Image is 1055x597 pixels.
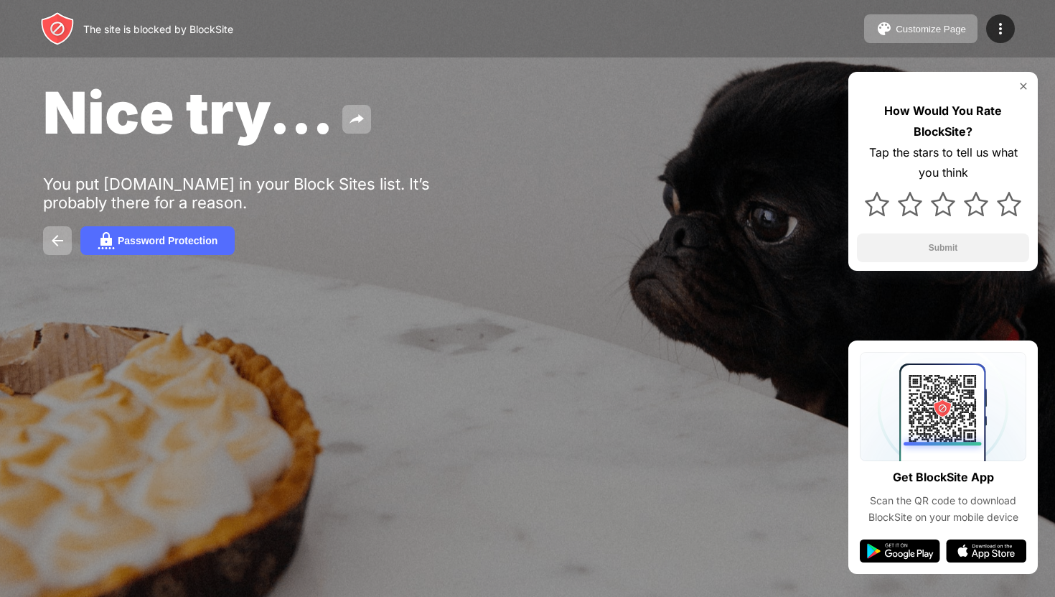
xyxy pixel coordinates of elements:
div: You put [DOMAIN_NAME] in your Block Sites list. It’s probably there for a reason. [43,175,487,212]
div: Customize Page [896,24,966,34]
div: How Would You Rate BlockSite? [857,101,1029,142]
div: Tap the stars to tell us what you think [857,142,1029,184]
img: qrcode.svg [860,352,1026,461]
div: Password Protection [118,235,217,246]
img: header-logo.svg [40,11,75,46]
img: star.svg [931,192,955,216]
span: Nice try... [43,78,334,147]
img: password.svg [98,232,115,249]
div: The site is blocked by BlockSite [83,23,233,35]
img: google-play.svg [860,540,940,563]
img: share.svg [348,111,365,128]
img: star.svg [898,192,922,216]
img: pallet.svg [876,20,893,37]
img: menu-icon.svg [992,20,1009,37]
img: star.svg [997,192,1021,216]
img: back.svg [49,232,66,249]
button: Password Protection [80,226,235,255]
div: Scan the QR code to download BlockSite on your mobile device [860,493,1026,525]
button: Submit [857,233,1029,262]
img: star.svg [964,192,988,216]
img: rate-us-close.svg [1018,80,1029,92]
div: Get BlockSite App [893,467,994,488]
img: star.svg [865,192,889,216]
img: app-store.svg [946,540,1026,563]
button: Customize Page [864,14,977,43]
